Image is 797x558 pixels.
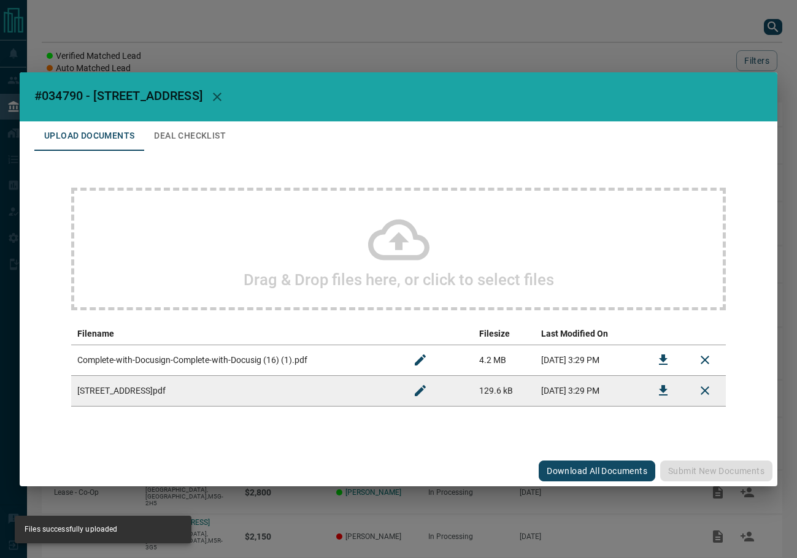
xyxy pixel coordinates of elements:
[71,188,726,310] div: Drag & Drop files here, or click to select files
[690,376,720,405] button: Remove File
[71,345,399,375] td: Complete-with-Docusign-Complete-with-Docusig (16) (1).pdf
[539,461,655,481] button: Download All Documents
[25,519,117,540] div: Files successfully uploaded
[473,345,536,375] td: 4.2 MB
[649,376,678,405] button: Download
[535,345,642,375] td: [DATE] 3:29 PM
[473,323,536,345] th: Filesize
[34,88,202,103] span: #034790 - [STREET_ADDRESS]
[399,323,473,345] th: edit column
[71,323,399,345] th: Filename
[690,345,720,375] button: Remove File
[406,376,435,405] button: Rename
[642,323,684,345] th: download action column
[473,375,536,406] td: 129.6 kB
[649,345,678,375] button: Download
[34,121,144,151] button: Upload Documents
[406,345,435,375] button: Rename
[144,121,236,151] button: Deal Checklist
[684,323,726,345] th: delete file action column
[535,375,642,406] td: [DATE] 3:29 PM
[71,375,399,406] td: [STREET_ADDRESS]pdf
[535,323,642,345] th: Last Modified On
[244,270,554,289] h2: Drag & Drop files here, or click to select files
